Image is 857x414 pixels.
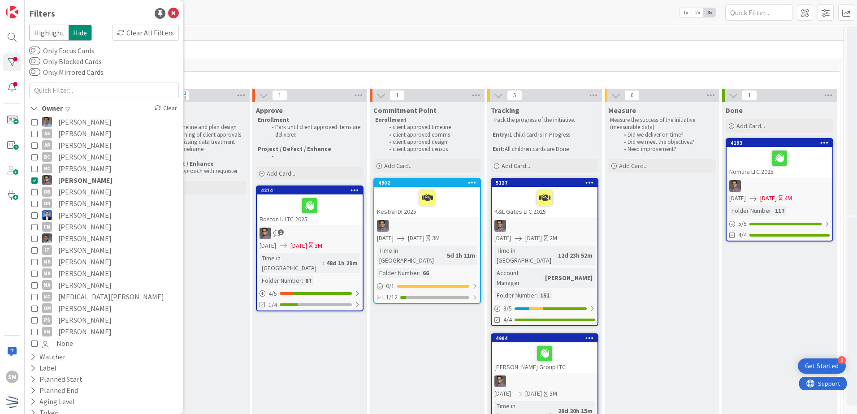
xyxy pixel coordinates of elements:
[58,174,113,186] span: [PERSON_NAME]
[494,233,511,243] span: [DATE]
[260,276,302,285] div: Folder Number
[42,117,52,127] img: AP
[257,228,363,239] div: CS
[15,43,832,52] span: Portfolio
[541,273,543,283] span: :
[112,25,179,41] div: Clear All Filters
[29,351,66,362] div: Watcher
[29,362,57,374] div: Label
[42,268,52,278] div: MK
[31,209,177,221] button: DP [PERSON_NAME]
[492,187,597,217] div: K&L Gates LTC 2025
[377,233,394,243] span: [DATE]
[31,326,177,337] button: SM [PERSON_NAME]
[42,175,52,185] img: CS
[31,163,177,174] button: BC [PERSON_NAME]
[302,276,303,285] span: :
[29,57,40,66] button: Only Blocked Cards
[493,145,505,153] strong: Exit:
[42,280,52,290] div: NA
[374,179,480,187] div: 4902
[42,140,52,150] div: AP
[58,244,112,256] span: [PERSON_NAME]
[58,198,112,209] span: [PERSON_NAME]
[268,289,277,298] span: 4 / 5
[550,389,557,398] div: 3M
[496,335,597,341] div: 4904
[29,7,55,20] div: Filters
[378,180,480,186] div: 4902
[267,169,295,177] span: Add Card...
[58,116,112,128] span: [PERSON_NAME]
[503,315,512,324] span: 4/4
[42,303,52,313] div: OM
[6,371,18,383] div: SM
[42,257,52,267] div: MB
[420,268,431,278] div: 66
[268,300,277,310] span: 1/4
[42,233,52,243] img: FS
[492,179,597,217] div: 5127K&L Gates LTC 2025
[6,396,18,408] img: avatar
[491,178,598,326] a: 5127K&L Gates LTC 2025CS[DATE][DATE]2MTime in [GEOGRAPHIC_DATA]:12d 23h 52mAccount Manager:[PERSO...
[377,246,443,265] div: Time in [GEOGRAPHIC_DATA]
[494,220,506,232] img: CS
[373,178,481,304] a: 4902Kestra IDI 2025CS[DATE][DATE]3MTime in [GEOGRAPHIC_DATA]:5d 1h 11mFolder Number:660/11/12
[494,290,537,300] div: Folder Number
[491,106,519,115] span: Tracking
[261,187,363,194] div: 4274
[494,389,511,398] span: [DATE]
[543,273,595,283] div: [PERSON_NAME]
[554,250,556,260] span: :
[771,206,773,216] span: :
[374,179,480,217] div: 4902Kestra IDI 2025
[31,291,177,302] button: NG [MEDICAL_DATA][PERSON_NAME]
[303,276,314,285] div: 87
[727,139,832,147] div: 4193
[443,250,445,260] span: :
[384,138,480,146] li: client approved design
[384,131,480,138] li: client approved comms
[736,122,765,130] span: Add Card...
[492,334,597,373] div: 4904[PERSON_NAME] Group LTC
[58,326,112,337] span: [PERSON_NAME]
[377,220,389,232] img: CS
[373,106,437,115] span: Commitment Point
[19,74,829,83] span: Initiatives
[493,146,597,153] p: All children cards are Done
[374,280,480,292] div: 0/1
[31,314,177,326] button: PS [PERSON_NAME]
[29,56,102,67] label: Only Blocked Cards
[805,362,839,371] div: Get Started
[492,342,597,373] div: [PERSON_NAME] Group LTC
[323,258,324,268] span: :
[31,151,177,163] button: BC [PERSON_NAME]
[257,288,363,299] div: 4/5
[58,128,112,139] span: [PERSON_NAME]
[149,131,245,138] li: Agree to timing of client approvals
[390,90,405,101] span: 1
[58,139,112,151] span: [PERSON_NAME]
[680,8,692,17] span: 1x
[42,210,52,220] img: DP
[29,68,40,77] button: Only Mirrored Cards
[69,25,92,41] span: Hide
[610,116,714,131] p: Measure the success of the initiative (measurable data)
[374,187,480,217] div: Kestra IDI 2025
[257,186,363,225] div: 4274Boston U LTC 2025
[377,268,419,278] div: Folder Number
[42,198,52,208] div: DR
[31,302,177,314] button: OM [PERSON_NAME]
[42,222,52,232] div: FM
[324,258,360,268] div: 48d 1h 29m
[494,246,554,265] div: Time in [GEOGRAPHIC_DATA]
[257,194,363,225] div: Boston U LTC 2025
[260,241,276,250] span: [DATE]
[726,106,743,115] span: Done
[550,233,557,243] div: 2M
[494,268,541,288] div: Account Manager
[726,138,833,241] a: 4193Nomura LTC 2025CS[DATE][DATE]4MFolder Number:1175/54/4
[149,168,245,175] li: Confirm approach with requester
[31,174,177,186] button: CS [PERSON_NAME]
[492,220,597,232] div: CS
